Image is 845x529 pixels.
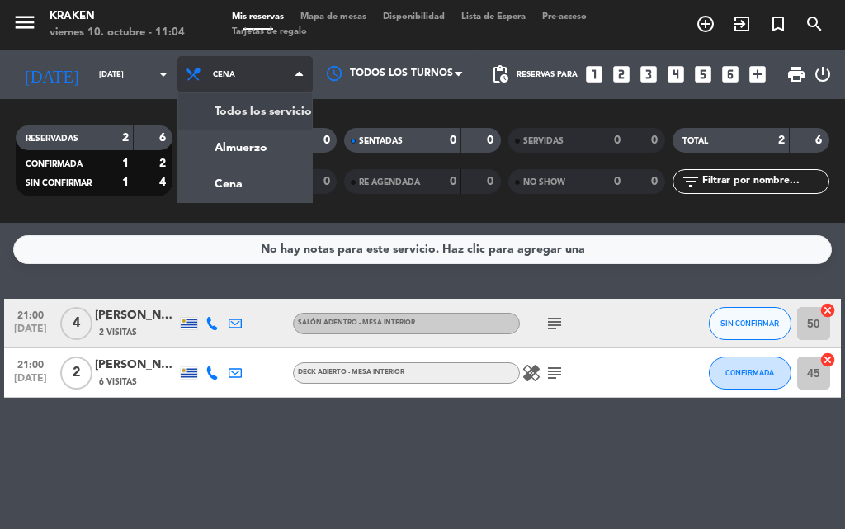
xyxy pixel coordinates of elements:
i: search [805,14,824,34]
strong: 0 [651,176,661,187]
strong: 1 [122,158,129,169]
span: SIN CONFIRMAR [720,319,779,328]
div: No hay notas para este servicio. Haz clic para agregar una [261,240,585,259]
span: Tarjetas de regalo [224,27,315,36]
span: Cena [213,70,235,79]
i: healing [522,363,541,383]
i: power_settings_new [813,64,833,84]
span: 2 [60,357,92,390]
i: [DATE] [12,58,91,91]
strong: 1 [122,177,129,188]
strong: 0 [323,176,333,187]
strong: 2 [159,158,169,169]
strong: 0 [323,135,333,146]
strong: 0 [614,176,621,187]
strong: 0 [487,176,497,187]
div: Kraken [50,8,185,25]
strong: 0 [614,135,621,146]
input: Filtrar por nombre... [701,172,828,191]
i: subject [545,363,564,383]
i: exit_to_app [732,14,752,34]
span: DECK ABIERTO - MESA INTERIOR [298,369,404,375]
i: turned_in_not [768,14,788,34]
span: 6 Visitas [99,375,137,389]
div: viernes 10. octubre - 11:04 [50,25,185,41]
i: looks_two [611,64,632,85]
span: RESERVADAS [26,135,78,143]
i: subject [545,314,564,333]
i: looks_one [583,64,605,85]
i: looks_3 [638,64,659,85]
span: SIN CONFIRMAR [26,179,92,187]
span: SENTADAS [359,137,403,145]
span: [DATE] [10,324,51,342]
button: SIN CONFIRMAR [709,307,791,340]
div: LOG OUT [813,50,833,99]
strong: 2 [778,135,785,146]
button: menu [12,10,37,40]
span: Lista de Espera [453,12,534,21]
i: menu [12,10,37,35]
i: arrow_drop_down [153,64,173,84]
span: print [786,64,806,84]
i: add_box [747,64,768,85]
i: filter_list [681,172,701,191]
span: Disponibilidad [375,12,453,21]
i: looks_5 [692,64,714,85]
strong: 0 [450,135,456,146]
strong: 2 [122,132,129,144]
span: 21:00 [10,305,51,324]
i: cancel [819,352,836,368]
strong: 6 [159,132,169,144]
span: pending_actions [490,64,510,84]
div: [PERSON_NAME] [95,356,177,375]
span: 2 Visitas [99,326,137,339]
button: CONFIRMADA [709,357,791,390]
i: looks_4 [665,64,687,85]
span: [DATE] [10,373,51,392]
strong: 6 [815,135,825,146]
span: 4 [60,307,92,340]
strong: 0 [487,135,497,146]
span: Reservas para [517,70,578,79]
span: CONFIRMADA [725,368,774,377]
span: Pre-acceso [534,12,595,21]
span: SALÓN ADENTRO - MESA INTERIOR [298,319,415,326]
span: RE AGENDADA [359,178,420,187]
span: 21:00 [10,354,51,373]
span: Mis reservas [224,12,292,21]
strong: 0 [450,176,456,187]
div: [PERSON_NAME] [95,306,177,325]
a: Cena [178,166,312,202]
span: SERVIDAS [523,137,564,145]
span: TOTAL [682,137,708,145]
span: Mapa de mesas [292,12,375,21]
i: cancel [819,302,836,319]
strong: 0 [651,135,661,146]
a: Almuerzo [178,130,312,166]
i: looks_6 [720,64,741,85]
strong: 4 [159,177,169,188]
i: add_circle_outline [696,14,715,34]
a: Todos los servicios [178,93,312,130]
span: CONFIRMADA [26,160,83,168]
span: NO SHOW [523,178,565,187]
